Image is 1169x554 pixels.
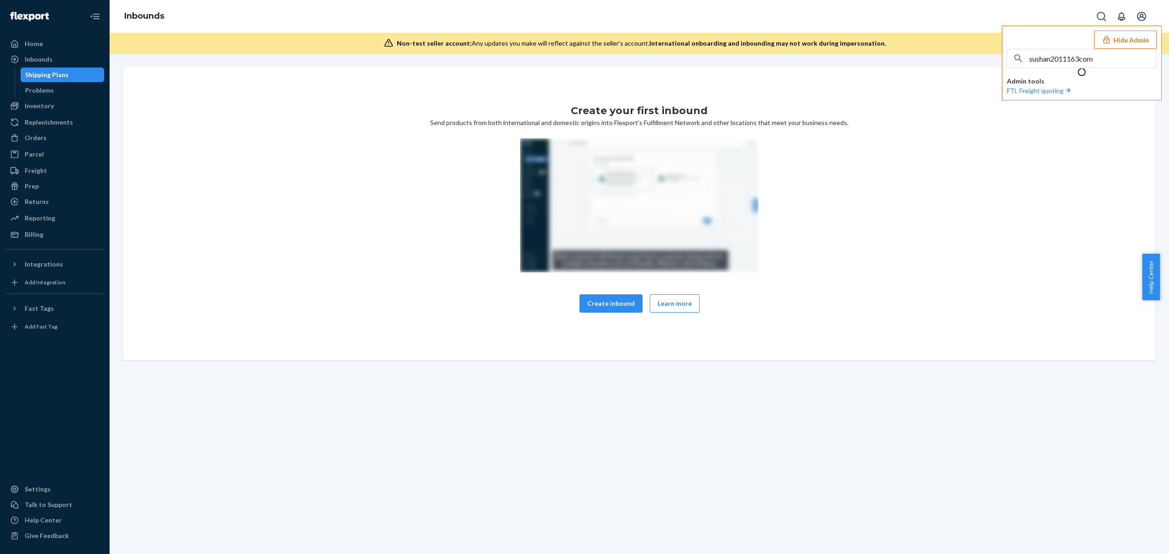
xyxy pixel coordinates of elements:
[5,147,104,162] a: Parcel
[1007,77,1157,86] p: Admin tools
[1007,87,1073,94] a: FTL Freight quoting
[25,500,72,509] div: Talk to Support
[5,99,104,113] a: Inventory
[25,39,43,48] div: Home
[25,101,54,110] div: Inventory
[5,163,104,178] a: Freight
[25,516,62,525] div: Help Center
[397,39,472,47] span: Non-test seller account:
[1092,7,1111,26] button: Open Search Box
[649,39,886,47] span: International onboarding and inbounding may not work during impersonation.
[5,115,104,130] a: Replenishments
[5,275,104,290] a: Add Integration
[1132,7,1151,26] button: Open account menu
[5,482,104,497] a: Settings
[1029,49,1156,68] input: Search or paste seller ID
[25,531,69,540] div: Give Feedback
[25,230,43,239] div: Billing
[25,118,73,127] div: Replenishments
[25,86,54,95] div: Problems
[25,70,68,79] div: Shipping Plans
[571,104,708,118] h1: Create your first inbound
[5,131,104,145] a: Orders
[397,39,886,48] div: Any updates you make will reflect against the seller's account.
[25,182,39,191] div: Prep
[5,211,104,225] a: Reporting
[21,83,105,98] a: Problems
[5,37,104,51] a: Home
[5,528,104,543] button: Give Feedback
[1094,31,1157,49] button: Hide Admin
[25,166,47,175] div: Freight
[25,197,49,206] div: Returns
[10,12,49,21] img: Flexport logo
[5,52,104,67] a: Inbounds
[25,55,53,64] div: Inbounds
[21,68,105,82] a: Shipping Plans
[131,104,1148,324] div: Send products from both international and domestic origins into Flexport’s Fulfillment Network an...
[124,11,164,21] a: Inbounds
[86,7,104,26] button: Close Navigation
[5,227,104,242] a: Billing
[25,485,51,494] div: Settings
[1112,7,1131,26] button: Open notifications
[117,3,172,30] ol: breadcrumbs
[5,257,104,272] button: Integrations
[25,304,54,313] div: Fast Tags
[25,323,58,330] div: Add Fast Tag
[25,214,55,223] div: Reporting
[25,133,47,142] div: Orders
[650,294,700,313] button: Learn more
[25,260,63,269] div: Integrations
[5,319,104,334] a: Add Fast Tag
[5,513,104,528] a: Help Center
[1142,254,1160,300] button: Help Center
[5,179,104,193] a: Prep
[579,294,642,313] button: Create inbound
[5,497,104,512] a: Talk to Support
[5,194,104,209] a: Returns
[25,150,44,159] div: Parcel
[5,301,104,316] button: Fast Tags
[25,278,65,286] div: Add Integration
